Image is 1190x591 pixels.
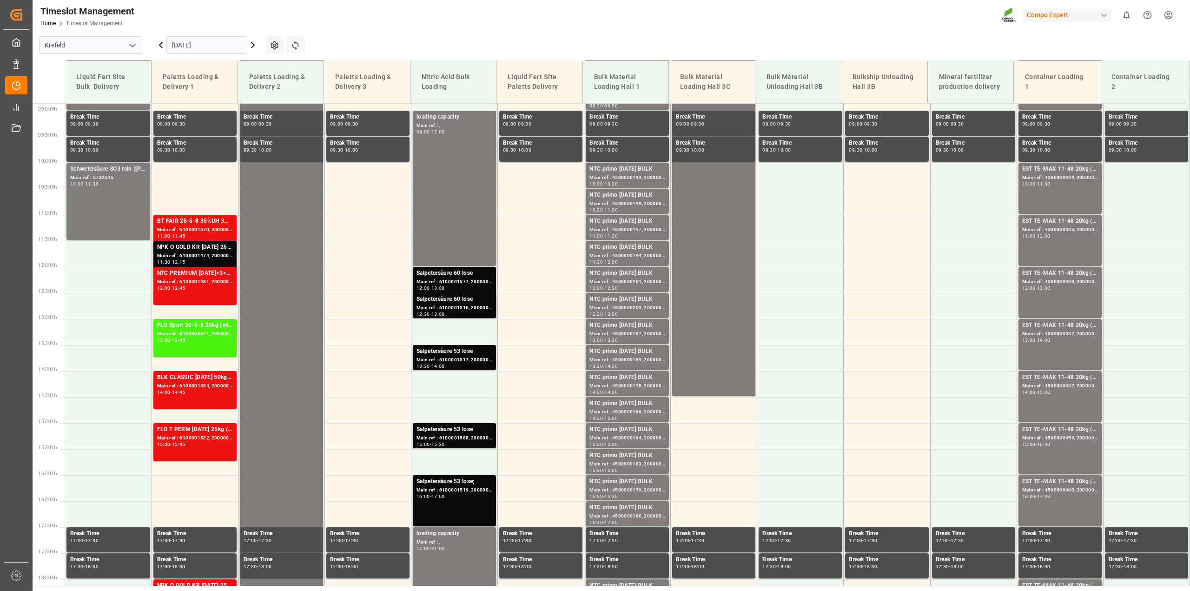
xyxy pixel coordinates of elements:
div: Paletts Loading & Delivery 3 [331,68,403,95]
div: BLK CLASSIC [DATE] 50kg(x21)D,EN,PL,FNLRFU KR NEW 15-5-8 15kg (x60) DE,AT;FLO T NK 14-0-19 25kg (... [157,373,233,382]
div: 17:00 [431,494,445,498]
div: 11:30 [157,260,171,264]
div: Main ref : 6100001588, 2000001378 [416,434,492,442]
div: 09:30 [676,148,689,152]
div: Break Time [157,113,233,122]
div: Bulk Material Loading Hall 1 [590,68,661,95]
div: Main ref : 6100001516, 2000001340 [416,304,492,312]
div: 15:00 [1022,442,1036,446]
div: - [344,122,345,126]
div: Break Time [70,113,146,122]
div: - [603,234,604,238]
div: 09:30 [503,148,516,152]
div: - [603,416,604,420]
div: Bulk Material Unloading Hall 3B [763,68,834,95]
div: Nitric Acid Bulk Loading [418,68,489,95]
div: EST TE-MAX 11-48 20kg (x56) WW [1022,60,1098,70]
div: Main ref : 4500000178, 2000000017 [589,382,665,390]
div: 09:30 [762,148,776,152]
div: FLO T PERM [DATE] 25kg (x40) INT;FLO T NK 14-0-19 25kg (x40) INT;TPL N 12-4-6 25kg (x40) D,A,CH;N... [157,425,233,434]
div: NTC primo [DATE] BULK [589,373,665,382]
div: Break Time [1022,113,1098,122]
div: Salpetersäure 60 lose [416,295,492,304]
div: EST TE-MAX 11-48 20kg (x45) ES, PT MTO [1022,425,1098,434]
div: 10:00 [777,148,791,152]
div: - [430,130,431,134]
div: Break Time [936,113,1011,122]
input: DD.MM.YYYY [166,36,247,54]
div: 14:45 [172,390,185,394]
div: - [84,122,85,126]
div: Main ref : 4500000939, 2000000976 [1022,174,1098,182]
div: - [430,286,431,290]
span: 11:00 Hr [38,211,57,216]
div: Break Time [244,139,319,148]
span: 16:00 Hr [38,471,57,476]
button: open menu [125,38,139,53]
div: Break Time [70,139,146,148]
div: Main ref : 6100001481, 2000001291; [157,278,233,286]
div: Break Time [244,113,319,122]
div: 09:30 [936,148,949,152]
div: - [603,442,604,446]
div: Main ref : 4500000197, 2000000032 [589,226,665,234]
div: NTC primo [DATE] BULK [589,425,665,434]
div: - [170,338,172,342]
div: 08:30 [589,104,603,108]
div: - [603,148,604,152]
div: - [170,286,172,290]
span: 10:00 Hr [38,159,57,164]
div: 09:30 [244,148,257,152]
div: - [430,442,431,446]
div: Main ref : 4500000960, 2000000379 [1022,486,1098,494]
div: 12:00 [416,286,430,290]
div: - [1035,286,1037,290]
button: show 0 new notifications [1116,5,1137,26]
div: Liquid Fert Site Paletts Delivery [504,68,575,95]
div: Salpetersäure 60 lose [416,269,492,278]
div: 12:00 [1022,286,1036,290]
div: Break Time [1022,139,1098,148]
div: 15:00 [416,442,430,446]
div: 09:30 [330,148,344,152]
div: - [170,148,172,152]
div: 15:00 [604,416,618,420]
div: Break Time [676,139,752,148]
div: Main ref : , [416,122,492,130]
div: 09:00 [604,104,618,108]
div: - [170,390,172,394]
div: - [1035,122,1037,126]
div: 12:15 [172,260,185,264]
div: 10:30 [604,182,618,186]
div: 09:30 [85,122,99,126]
div: - [170,122,172,126]
div: 10:00 [70,182,84,186]
div: 09:30 [1022,148,1036,152]
div: EST TE-MAX 11-48 20kg (x56) WW [1022,373,1098,382]
div: Main ref : 4500000201, 2000000032 [589,278,665,286]
span: 12:30 Hr [38,289,57,294]
div: 13:00 [157,338,171,342]
div: 11:30 [85,182,99,186]
div: 10:00 [1037,148,1051,152]
div: 16:00 [604,468,618,472]
div: 11:30 [604,234,618,238]
div: Break Time [1109,113,1184,122]
div: 10:00 [951,148,964,152]
div: - [603,260,604,264]
div: 10:00 [604,148,618,152]
div: NTC primo [DATE] BULK [589,165,665,174]
div: Main ref : 5732545, [70,174,146,182]
div: 14:00 [431,364,445,368]
div: 14:30 [604,390,618,394]
div: EST TE-MAX 11-48 20kg (x56) WW [1022,165,1098,174]
div: Main ref : 4500000189, 2000000017 [589,356,665,364]
div: Main ref : 6100001454, 2000001266 2000001266; [157,382,233,390]
div: 09:00 [70,122,84,126]
div: Bulk Material Loading Hall 3C [676,68,747,95]
div: Main ref : 4500000937, 2000000976 [1022,330,1098,338]
div: NTC primo [DATE] BULK [589,477,665,486]
div: - [170,234,172,238]
div: EST TE-MAX 11-48 20kg (x56) WW [1022,269,1098,278]
div: 12:00 [1037,234,1051,238]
